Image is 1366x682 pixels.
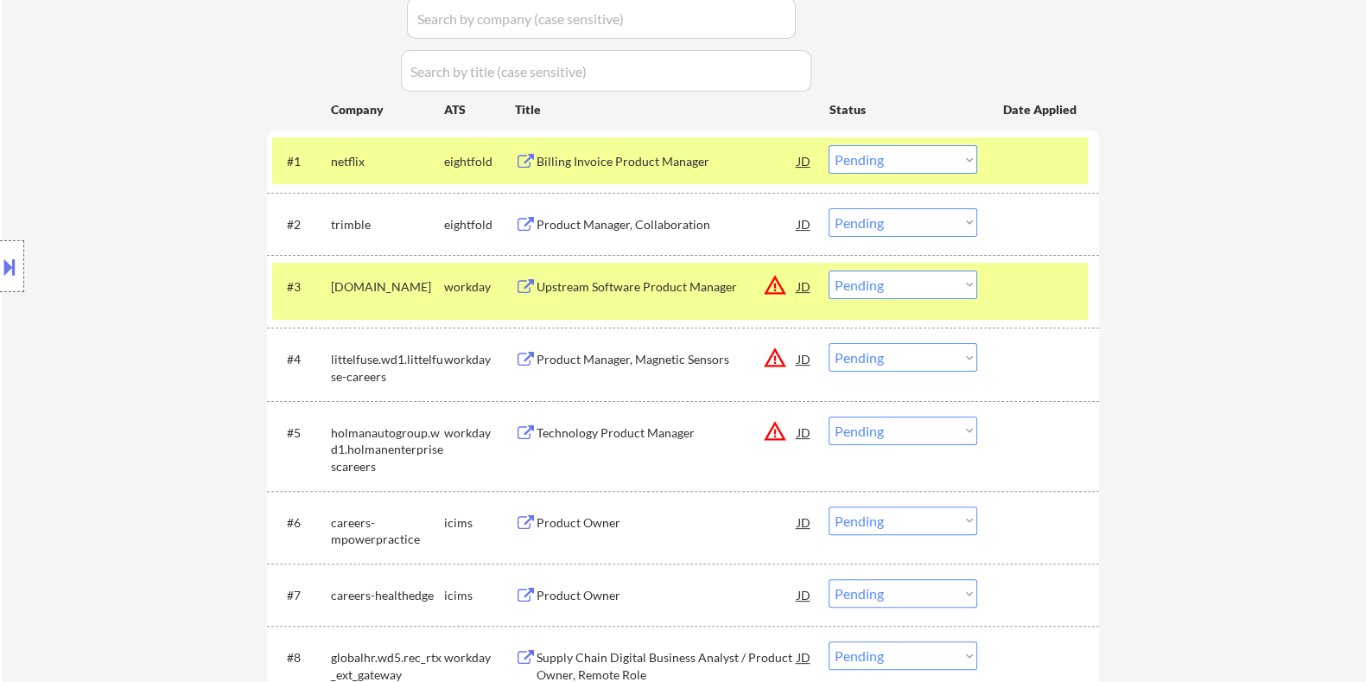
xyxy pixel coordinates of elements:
div: careers-healthedge [330,587,443,604]
button: warning_amber [762,346,786,370]
div: JD [795,641,812,672]
div: littelfuse.wd1.littelfuse-careers [330,351,443,385]
div: JD [795,417,812,448]
div: Company [330,101,443,118]
div: JD [795,507,812,538]
button: warning_amber [762,273,786,297]
div: #5 [286,424,316,442]
div: workday [443,424,514,442]
button: warning_amber [762,419,786,443]
div: JD [795,145,812,176]
div: Date Applied [1002,101,1078,118]
div: netflix [330,153,443,170]
div: Status [829,93,977,124]
div: icims [443,587,514,604]
div: eightfold [443,216,514,233]
div: trimble [330,216,443,233]
div: JD [795,579,812,610]
div: workday [443,351,514,368]
div: workday [443,278,514,296]
div: [DOMAIN_NAME] [330,278,443,296]
div: careers-mpowerpractice [330,514,443,548]
div: eightfold [443,153,514,170]
div: Product Owner [536,587,797,604]
div: Title [514,101,812,118]
div: Technology Product Manager [536,424,797,442]
div: Product Manager, Magnetic Sensors [536,351,797,368]
div: Upstream Software Product Manager [536,278,797,296]
input: Search by title (case sensitive) [401,50,811,92]
div: JD [795,271,812,302]
div: holmanautogroup.wd1.holmanenterprisescareers [330,424,443,475]
div: #7 [286,587,316,604]
div: ATS [443,101,514,118]
div: JD [795,343,812,374]
div: JD [795,208,812,239]
div: #8 [286,649,316,666]
div: Billing Invoice Product Manager [536,153,797,170]
div: Product Owner [536,514,797,532]
div: #6 [286,514,316,532]
div: icims [443,514,514,532]
div: Product Manager, Collaboration [536,216,797,233]
div: workday [443,649,514,666]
